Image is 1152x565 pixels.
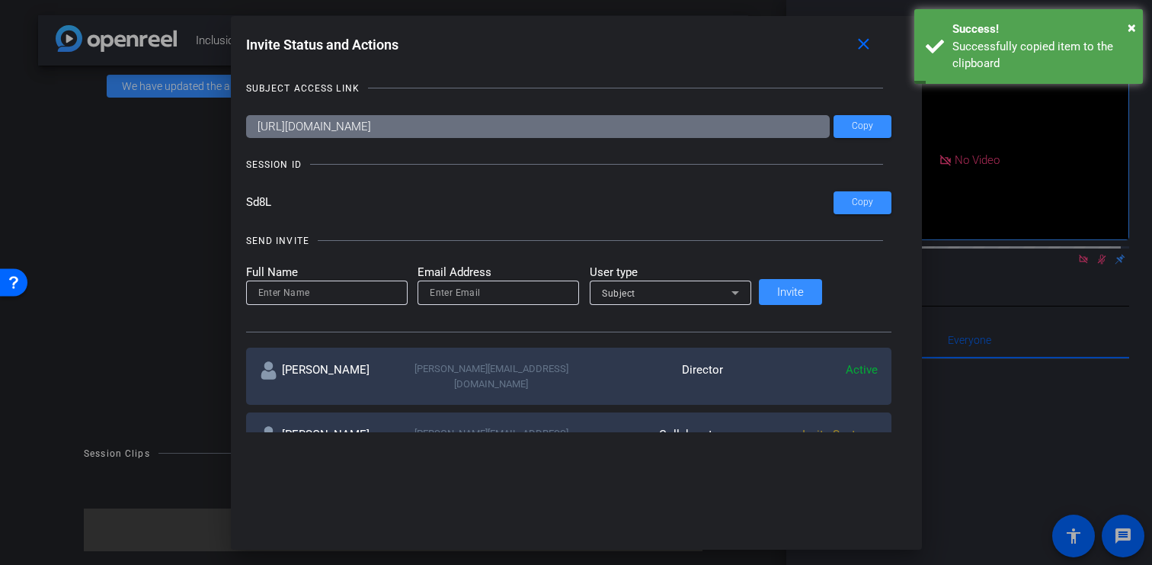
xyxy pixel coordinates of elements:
[418,264,579,281] mat-label: Email Address
[258,284,395,302] input: Enter Name
[834,115,891,138] button: Copy
[414,426,568,456] div: [PERSON_NAME][EMAIL_ADDRESS][PERSON_NAME][DOMAIN_NAME]
[246,81,891,96] openreel-title-line: SUBJECT ACCESS LINK
[246,157,302,172] div: SESSION ID
[246,31,891,59] div: Invite Status and Actions
[430,284,567,302] input: Enter Email
[802,428,856,441] span: Invite Sent
[246,233,309,249] div: SEND INVITE
[846,363,878,377] span: Active
[602,288,635,299] span: Subject
[859,426,878,445] mat-icon: more_horiz
[852,197,873,208] span: Copy
[854,35,873,54] mat-icon: close
[852,120,873,132] span: Copy
[246,233,891,249] openreel-title-line: SEND INVITE
[568,361,723,391] div: Director
[952,38,1131,72] div: Successfully copied item to the clipboard
[952,21,1131,38] div: Success!
[246,157,891,172] openreel-title-line: SESSION ID
[246,81,360,96] div: SUBJECT ACCESS LINK
[568,426,723,456] div: Collaborator
[1128,18,1136,37] span: ×
[260,426,414,456] div: [PERSON_NAME]
[246,264,408,281] mat-label: Full Name
[414,361,568,391] div: [PERSON_NAME][EMAIL_ADDRESS][DOMAIN_NAME]
[590,264,751,281] mat-label: User type
[1128,16,1136,39] button: Close
[834,191,891,214] button: Copy
[260,361,414,391] div: [PERSON_NAME]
